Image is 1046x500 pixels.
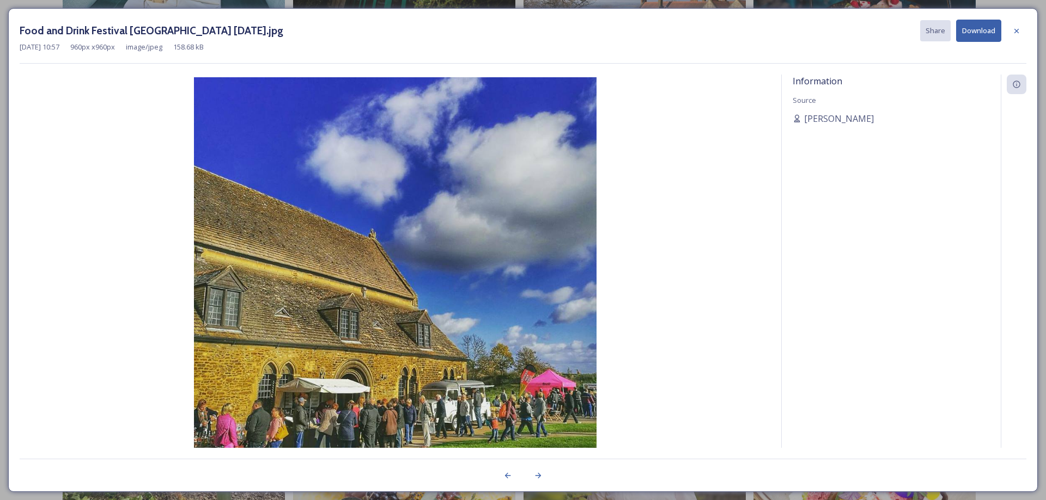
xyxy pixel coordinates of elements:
[20,23,283,39] h3: Food and Drink Festival [GEOGRAPHIC_DATA] [DATE].jpg
[920,20,951,41] button: Share
[956,20,1001,42] button: Download
[793,95,816,105] span: Source
[793,75,842,87] span: Information
[70,42,115,52] span: 960 px x 960 px
[20,77,770,479] img: Food%20and%20Drink%20Festival%20Oakham%20Castle%20oct%2017.jpg
[20,42,59,52] span: [DATE] 10:57
[126,42,162,52] span: image/jpeg
[173,42,204,52] span: 158.68 kB
[804,112,874,125] span: [PERSON_NAME]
